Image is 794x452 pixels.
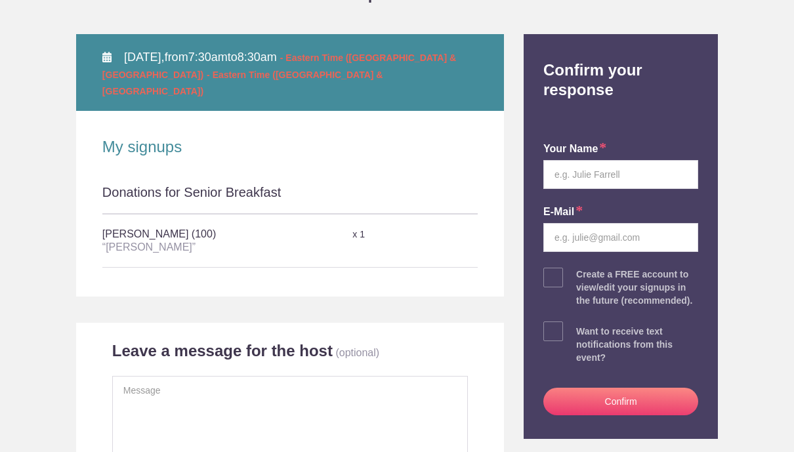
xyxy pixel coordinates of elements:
button: Confirm [543,388,698,415]
h2: Leave a message for the host [112,341,333,361]
input: e.g. julie@gmail.com [543,223,698,252]
div: Create a FREE account to view/edit your signups in the future (recommended). [576,268,698,307]
span: 7:30am [188,51,228,64]
span: - Eastern Time ([GEOGRAPHIC_DATA] & [GEOGRAPHIC_DATA]) [102,52,456,80]
label: E-mail [543,205,583,220]
label: your name [543,142,606,157]
div: x 1 [352,223,415,246]
h2: My signups [102,137,478,157]
input: e.g. Julie Farrell [543,160,698,189]
span: [DATE], [124,51,165,64]
span: from to [102,51,456,97]
h2: Confirm your response [533,34,708,100]
div: “[PERSON_NAME]” [102,241,352,254]
div: Donations for Senior Breakfast [102,183,478,213]
div: Want to receive text notifications from this event? [576,325,698,364]
span: - Eastern Time ([GEOGRAPHIC_DATA] & [GEOGRAPHIC_DATA]) [102,70,383,97]
img: Calendar alt [102,52,112,62]
h5: [PERSON_NAME] (100) [102,221,352,260]
p: (optional) [335,347,379,358]
span: 8:30am [238,51,277,64]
